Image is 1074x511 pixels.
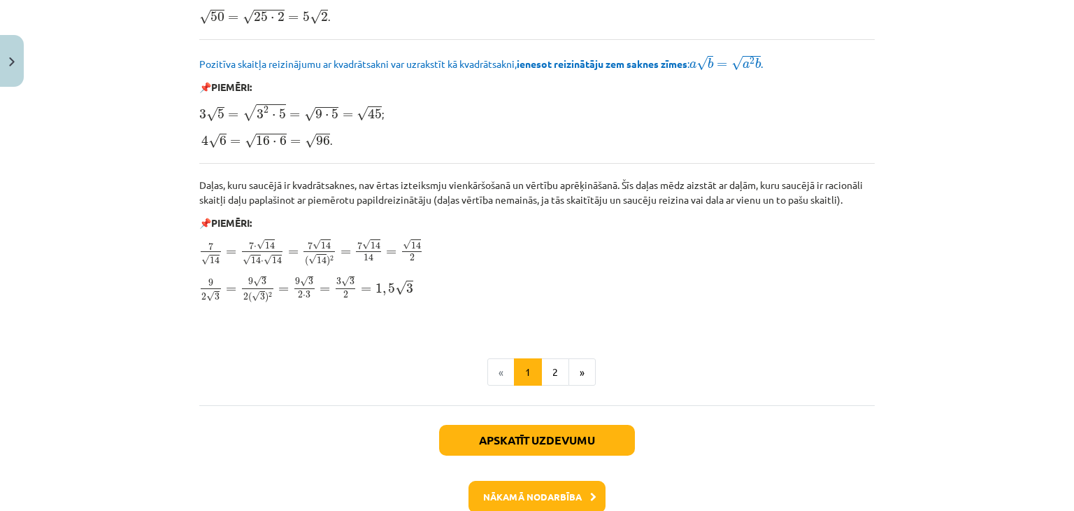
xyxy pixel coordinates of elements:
span: 14 [364,254,373,262]
span: √ [731,56,743,71]
span: ⋅ [303,295,306,297]
span: √ [199,10,210,24]
span: 14 [272,256,282,264]
span: 14 [265,241,275,249]
span: 5 [331,109,338,119]
span: ⋅ [271,17,274,21]
span: , [382,288,386,295]
span: √ [310,10,321,24]
span: ( [248,293,252,303]
span: 2 [321,12,328,22]
span: √ [395,281,406,295]
span: 3 [308,278,313,285]
p: . [199,7,875,25]
span: 5 [217,109,224,119]
span: 4 [201,135,208,146]
span: 3 [336,278,341,285]
span: √ [362,239,371,250]
span: √ [245,134,256,148]
span: 2 [278,12,285,22]
span: 6 [220,136,227,146]
span: √ [252,291,260,302]
span: 14 [210,256,220,264]
span: = [228,113,238,118]
span: 7 [308,241,313,249]
button: 1 [514,358,542,386]
span: 2 [343,291,348,298]
span: 2 [264,106,268,113]
span: 3 [262,278,266,285]
span: 3 [306,291,310,298]
span: √ [341,276,350,287]
span: ) [265,293,268,303]
button: » [568,358,596,386]
span: 3 [199,109,206,119]
span: b [708,58,713,69]
span: 3 [350,278,355,285]
button: 2 [541,358,569,386]
span: 6 [280,136,287,146]
span: = [343,113,353,118]
span: 16 [256,136,270,146]
span: √ [206,291,215,302]
p: . [199,131,875,149]
span: √ [243,10,254,24]
span: = [226,287,236,293]
span: √ [243,255,251,265]
span: √ [208,134,220,148]
span: 2 [243,293,248,300]
span: = [341,250,351,255]
span: = [228,15,238,21]
span: ⋅ [325,114,329,118]
span: 1 [375,283,382,293]
span: √ [357,106,368,121]
span: 3 [260,293,265,300]
span: ⋅ [273,141,276,145]
span: Pozitīva skaitļa reizinājumu ar kvadrātsakni var uzrakstīt kā kvadrātsakni, : . [199,57,763,70]
span: = [278,287,289,293]
span: √ [264,255,272,265]
span: 7 [357,241,362,249]
span: √ [696,56,708,71]
p: Daļas, kuru saucējā ir kvadrātsaknes, nav ērtas izteiksmju vienkāršošanā un vērtību aprēķināšanā.... [199,178,875,207]
p: 📌 [199,80,875,94]
span: = [288,250,299,255]
span: 9 [295,278,300,285]
span: 14 [317,256,327,264]
span: 7 [208,243,213,251]
span: √ [201,255,210,265]
span: = [320,287,330,293]
span: a [743,62,750,69]
span: √ [243,104,257,121]
span: = [386,250,396,255]
span: 50 [210,12,224,22]
span: b [755,58,761,69]
span: ⋅ [272,114,275,118]
span: = [361,287,371,293]
p: 📌 [199,216,875,230]
nav: Page navigation example [199,358,875,386]
span: = [717,62,727,68]
span: 14 [251,256,261,264]
span: √ [304,107,315,122]
span: 96 [316,136,330,146]
b: ienesot reizinātāju zem saknes zīmes [517,57,687,70]
span: 5 [388,283,395,293]
span: ( [305,255,308,266]
span: = [226,250,236,255]
span: 2 [201,293,206,300]
b: PIEMĒRI: [211,80,252,93]
span: ⋅ [261,260,264,263]
span: ) [327,255,330,266]
button: Apskatīt uzdevumu [439,425,635,456]
span: 2 [298,291,303,298]
span: 14 [321,241,331,249]
img: icon-close-lesson-0947bae3869378f0d4975bcd49f059093ad1ed9edebbc8119c70593378902aed.svg [9,57,15,66]
span: 14 [371,241,380,249]
span: √ [305,134,316,148]
span: = [230,139,241,145]
span: 3 [215,293,220,300]
span: ⋅ [254,246,257,248]
span: 14 [411,241,421,249]
span: 25 [254,12,268,22]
